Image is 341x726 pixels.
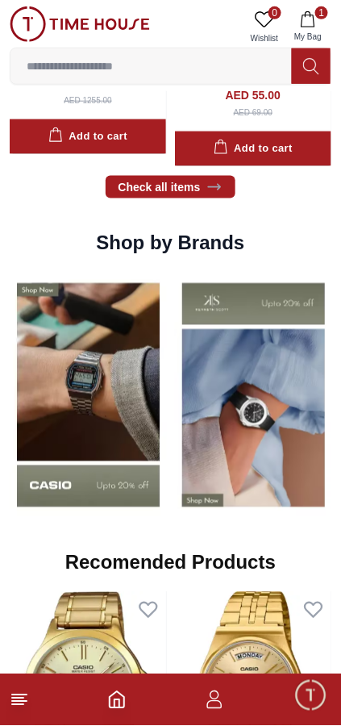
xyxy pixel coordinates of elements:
button: Add to cart [10,119,166,154]
span: Wishlist [244,32,285,44]
h4: AED 55.00 [226,87,281,103]
div: Add to cart [214,140,293,158]
h2: Recomended Products [65,550,276,576]
a: Check all items [106,176,236,198]
a: Home [107,691,127,710]
button: 1My Bag [285,6,331,48]
div: AED 1255.00 [64,94,112,106]
div: Add to cart [48,127,127,146]
a: 0Wishlist [244,6,285,48]
span: My Bag [288,31,328,43]
img: Shop By Brands - Casio- UAE [175,273,332,519]
div: AED 69.00 [234,106,272,119]
img: ... [10,6,150,42]
span: 1 [315,6,328,19]
div: Chat Widget [293,678,329,714]
button: Add to cart [175,131,331,166]
span: 0 [268,6,281,19]
img: Shop by Brands - Quantum- UAE [10,273,167,519]
h2: Shop by Brands [96,231,244,257]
